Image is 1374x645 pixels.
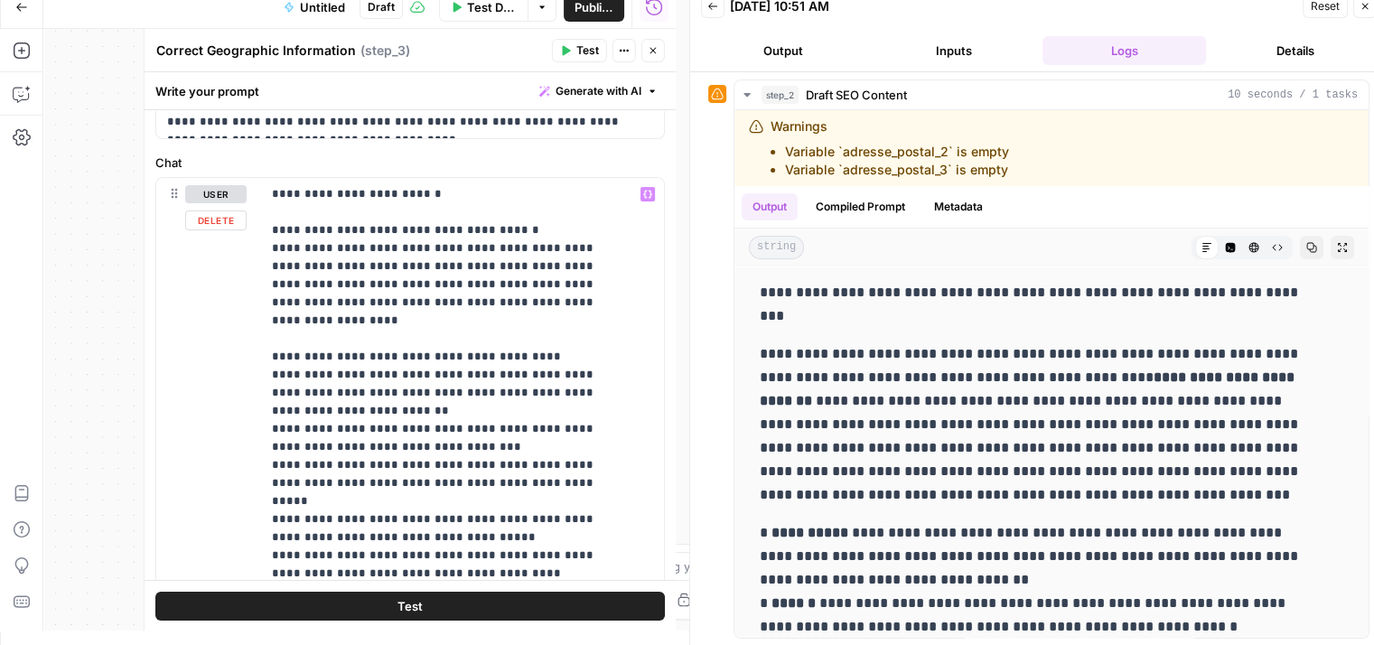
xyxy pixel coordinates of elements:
[749,236,804,259] span: string
[805,193,916,220] button: Compiled Prompt
[762,86,799,104] span: step_2
[1228,87,1358,103] span: 10 seconds / 1 tasks
[576,42,599,59] span: Test
[360,42,410,60] span: ( step_3 )
[552,39,607,62] button: Test
[556,83,641,99] span: Generate with AI
[532,79,665,103] button: Generate with AI
[734,110,1369,638] div: 10 seconds / 1 tasks
[185,185,247,203] button: user
[785,143,1009,161] li: Variable `adresse_postal_2` is empty
[701,36,865,65] button: Output
[771,117,1009,179] div: Warnings
[185,210,247,230] button: Delete
[806,86,907,104] span: Draft SEO Content
[156,42,356,60] textarea: Correct Geographic Information
[742,193,798,220] button: Output
[785,161,1009,179] li: Variable `adresse_postal_3` is empty
[734,80,1369,109] button: 10 seconds / 1 tasks
[145,72,676,109] div: Write your prompt
[397,596,423,614] span: Test
[923,193,994,220] button: Metadata
[1042,36,1206,65] button: Logs
[872,36,1035,65] button: Inputs
[155,591,665,620] button: Test
[155,154,665,172] label: Chat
